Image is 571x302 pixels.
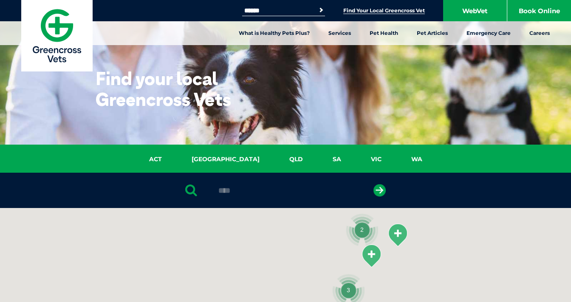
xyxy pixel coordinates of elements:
a: Find Your Local Greencross Vet [343,7,425,14]
a: Services [319,21,360,45]
div: Tanilba Bay [387,223,408,247]
div: 2 [346,214,378,246]
a: Pet Articles [407,21,457,45]
h1: Find your local Greencross Vets [96,68,263,110]
a: What is Healthy Pets Plus? [229,21,319,45]
a: ACT [134,154,177,164]
a: SA [318,154,356,164]
a: VIC [356,154,396,164]
a: [GEOGRAPHIC_DATA] [177,154,274,164]
a: WA [396,154,437,164]
a: QLD [274,154,318,164]
a: Emergency Care [457,21,520,45]
a: Pet Health [360,21,407,45]
a: Careers [520,21,559,45]
div: Warners Bay [361,244,382,268]
button: Search [317,6,325,14]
